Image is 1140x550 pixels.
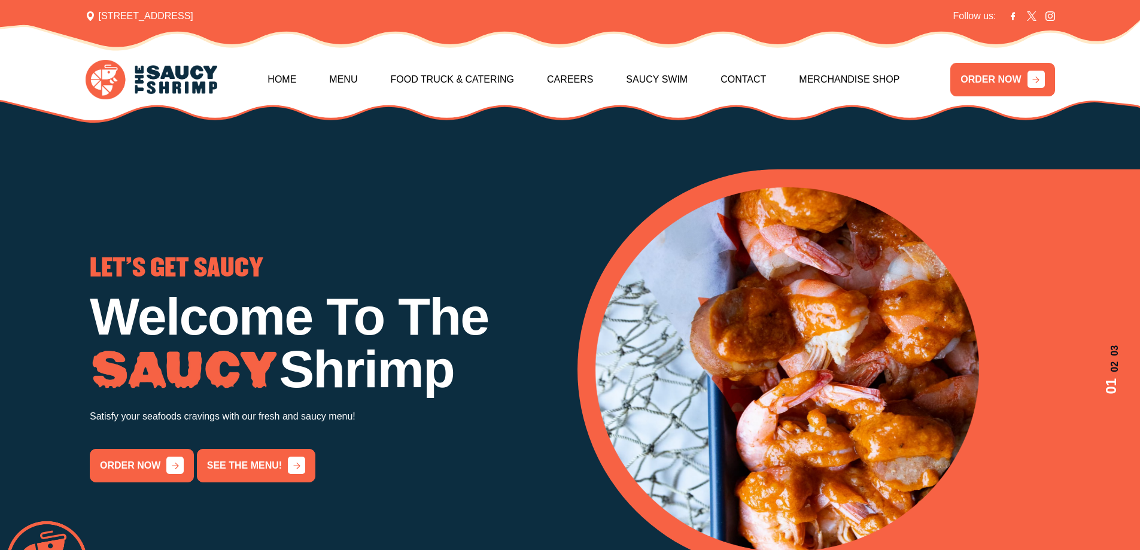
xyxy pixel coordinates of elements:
a: Careers [547,54,593,105]
span: 01 [1101,378,1122,394]
p: Satisfy your seafoods cravings with our fresh and saucy menu! [90,408,563,425]
a: See the menu! [197,449,315,482]
a: Food Truck & Catering [390,54,514,105]
img: logo [86,60,217,100]
a: Contact [721,54,766,105]
h1: Welcome To The Shrimp [90,290,563,396]
a: Saucy Swim [626,54,688,105]
a: Home [267,54,296,105]
a: Menu [329,54,357,105]
img: Image [90,351,279,390]
span: 02 [1101,361,1122,372]
a: order now [90,449,194,482]
span: Follow us: [953,9,996,23]
span: LET'S GET SAUCY [90,257,263,281]
a: Merchandise Shop [799,54,899,105]
a: ORDER NOW [950,63,1054,96]
span: 03 [1101,345,1122,355]
span: [STREET_ADDRESS] [86,9,193,23]
div: 1 / 3 [90,257,563,482]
